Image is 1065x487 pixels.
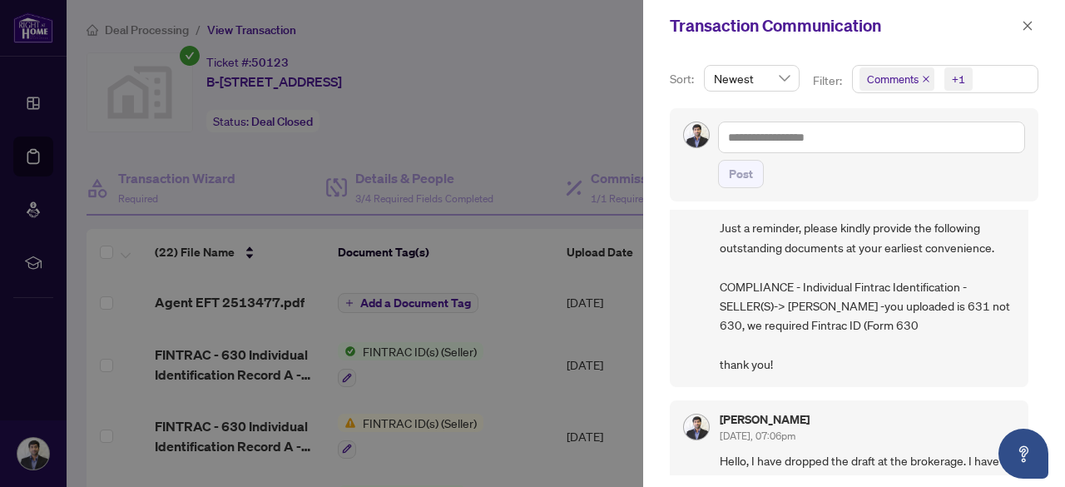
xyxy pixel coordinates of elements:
span: Newest [714,66,790,91]
img: Profile Icon [684,122,709,147]
span: Comments [867,71,919,87]
img: Profile Icon [684,415,709,440]
p: Filter: [813,72,845,90]
div: Transaction Communication [670,13,1017,38]
span: Comments [859,67,934,91]
span: close [1022,20,1033,32]
span: [DATE], 07:06pm [720,430,795,442]
button: Open asap [998,429,1048,479]
p: Sort: [670,70,697,88]
span: close [922,75,930,83]
span: Hi [PERSON_NAME], Just a reminder, please kindly provide the following outstanding documents at y... [720,180,1015,375]
button: Post [718,160,764,188]
h5: [PERSON_NAME] [720,414,810,425]
div: +1 [952,71,965,87]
